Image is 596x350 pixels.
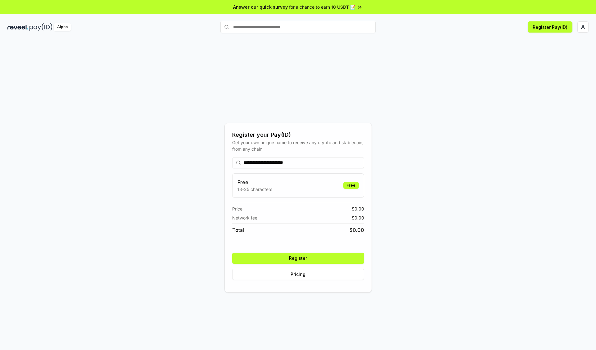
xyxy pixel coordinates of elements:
[528,21,572,33] button: Register Pay(ID)
[350,226,364,234] span: $ 0.00
[7,23,28,31] img: reveel_dark
[289,4,355,10] span: for a chance to earn 10 USDT 📝
[54,23,71,31] div: Alpha
[232,215,257,221] span: Network fee
[232,139,364,152] div: Get your own unique name to receive any crypto and stablecoin, from any chain
[352,206,364,212] span: $ 0.00
[232,206,242,212] span: Price
[232,226,244,234] span: Total
[343,182,359,189] div: Free
[232,131,364,139] div: Register your Pay(ID)
[352,215,364,221] span: $ 0.00
[237,186,272,193] p: 13-25 characters
[232,253,364,264] button: Register
[233,4,288,10] span: Answer our quick survey
[237,179,272,186] h3: Free
[29,23,52,31] img: pay_id
[232,269,364,280] button: Pricing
